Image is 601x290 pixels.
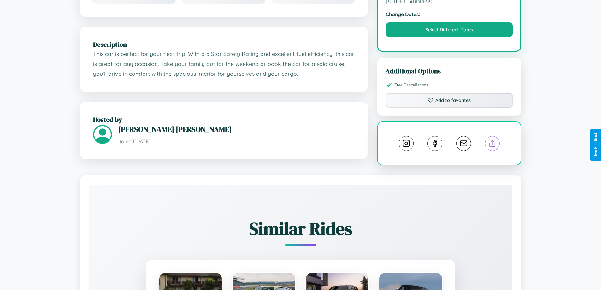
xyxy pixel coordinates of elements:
span: Free Cancellations [394,82,428,88]
div: Give Feedback [593,132,598,158]
h2: Description [93,40,355,49]
button: Add to favorites [386,93,513,108]
strong: Change Dates: [386,11,513,17]
p: Joined [DATE] [118,137,355,146]
button: Select Different Dates [386,22,513,37]
h2: Hosted by [93,115,355,124]
h2: Similar Rides [111,216,490,241]
h3: Additional Options [386,66,513,75]
h3: [PERSON_NAME] [PERSON_NAME] [118,124,355,134]
p: This car is perfect for your next trip. With a 5 Star Safety Rating and excellent fuel efficiency... [93,49,355,79]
